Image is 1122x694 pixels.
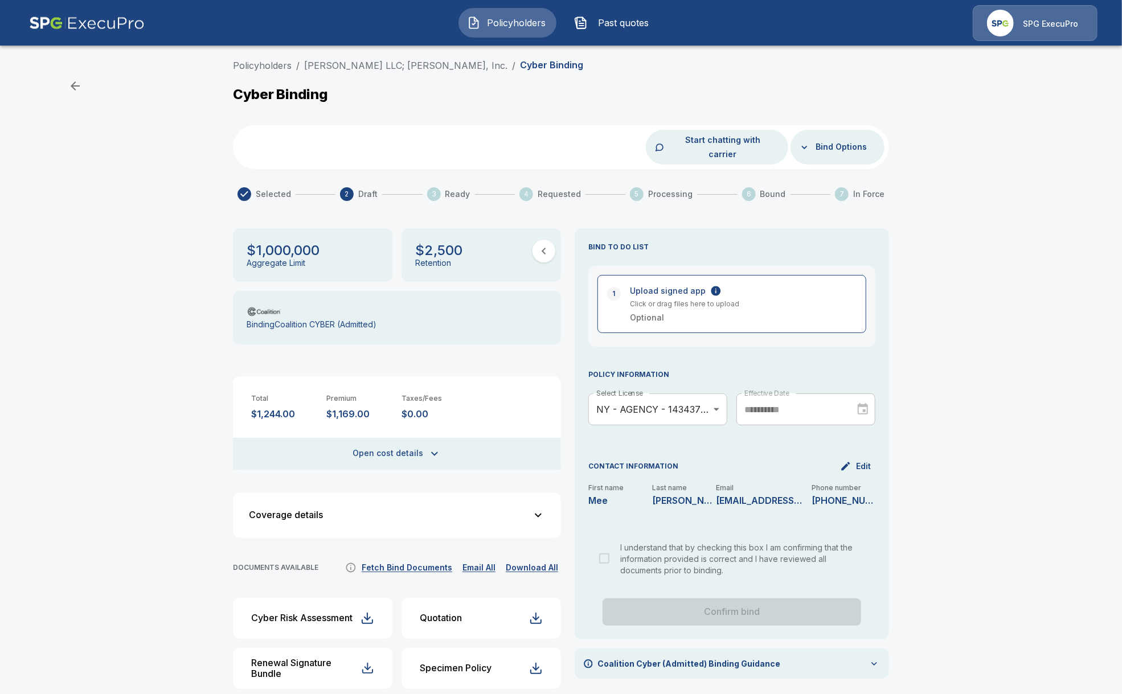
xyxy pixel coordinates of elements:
label: Effective Date [744,388,789,398]
span: Processing [648,188,693,200]
text: 5 [635,190,639,199]
img: AA Logo [29,5,145,41]
span: Requested [538,188,581,200]
p: $0.00 [402,409,468,420]
p: $1,000,000 [247,242,320,258]
p: SPG ExecuPro [1023,18,1078,30]
span: Policyholders [485,16,548,30]
p: $1,244.00 [251,409,317,420]
button: Start chatting with carrier [666,130,779,165]
p: $2,500 [415,242,462,258]
button: Past quotes IconPast quotes [566,8,664,38]
span: Draft [358,188,378,200]
label: Select License [596,388,643,398]
p: Phone number [812,484,875,491]
p: Mee [588,496,652,505]
button: Quotation [402,598,561,639]
p: Cyber Binding [520,60,583,71]
img: Agency Icon [987,10,1014,36]
svg: It's not guaranteed that the documents are available. Some carriers can take up to 72 hours to pr... [345,562,357,573]
div: Cyber Risk Assessment [251,613,353,623]
p: Total [251,395,317,403]
button: A signed copy of the submitted cyber application [710,285,722,297]
p: BIND TO DO LIST [588,242,875,252]
p: Cyber Binding [233,86,328,102]
img: Policyholders Icon [467,16,481,30]
div: Renewal Signature Bundle [251,658,361,680]
button: Policyholders IconPolicyholders [458,8,556,38]
p: Taxes/Fees [402,395,468,403]
span: I understand that by checking this box I am confirming that the information provided is correct a... [620,543,853,575]
button: Open cost details [233,438,561,470]
text: 6 [747,190,751,199]
img: Carrier Logo [247,306,282,317]
p: mee@markhampton.com [716,496,802,505]
a: [PERSON_NAME] LLC; [PERSON_NAME], Inc. [304,60,507,71]
span: Selected [256,188,291,200]
p: Premium [326,395,392,403]
p: $1,169.00 [326,409,392,420]
a: Policyholders [233,60,292,71]
text: 3 [432,190,436,199]
p: 1 [613,289,616,299]
p: Email [716,484,812,491]
p: Aggregate Limit [247,258,305,268]
p: Pinheiro [652,496,716,505]
span: In Force [853,188,885,200]
button: Email All [460,561,498,575]
button: Coverage details [240,499,554,531]
p: Binding Coalition CYBER (Admitted) [247,320,376,330]
p: CONTACT INFORMATION [588,461,678,471]
text: 7 [840,190,844,199]
text: 4 [524,190,529,199]
p: Click or drag files here to upload [630,299,847,309]
p: Upload signed app [630,285,706,297]
span: Past quotes [592,16,655,30]
button: Renewal Signature Bundle [233,648,392,689]
div: Coverage details [249,510,531,520]
text: 2 [345,190,349,199]
span: Ready [445,188,470,200]
p: DOCUMENTS AVAILABLE [233,564,318,572]
p: Optional [630,311,847,323]
p: 212-753-4110 [812,496,875,505]
li: / [296,59,300,72]
p: Coalition Cyber (Admitted) Binding Guidance [597,658,780,670]
nav: breadcrumb [233,59,583,72]
div: NY - AGENCY - 1434373 - SPECIALTY PROGRAM GROUP LLC [588,393,727,425]
button: Cyber Risk Assessment [233,598,392,639]
img: Past quotes Icon [574,16,588,30]
span: Bound [760,188,786,200]
button: Edit [838,457,875,475]
p: Last name [652,484,716,491]
div: Quotation [420,613,462,623]
button: Fetch Bind Documents [359,561,455,575]
button: Bind Options [811,137,871,158]
p: Retention [415,258,451,268]
button: Specimen Policy [402,648,561,689]
a: Agency IconSPG ExecuPro [973,5,1098,41]
button: Download All [503,561,561,575]
p: First name [588,484,652,491]
div: Specimen Policy [420,663,492,674]
li: / [512,59,515,72]
p: POLICY INFORMATION [588,369,875,380]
